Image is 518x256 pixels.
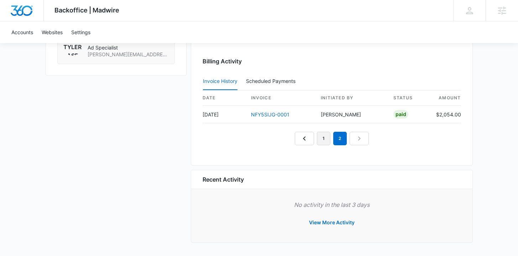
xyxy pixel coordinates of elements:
th: date [203,90,245,106]
h3: Billing Activity [203,57,461,66]
a: Websites [37,21,67,43]
a: Accounts [7,21,37,43]
button: View More Activity [302,214,362,231]
th: status [388,90,430,106]
td: [DATE] [203,106,245,123]
a: Previous Page [295,132,314,145]
div: Scheduled Payments [246,79,298,84]
th: invoice [245,90,315,106]
span: [PERSON_NAME][EMAIL_ADDRESS][PERSON_NAME][DOMAIN_NAME] [88,51,169,58]
em: 2 [333,132,347,145]
span: Ad Specialist [88,44,169,51]
td: [PERSON_NAME] [315,106,388,123]
button: Invoice History [203,73,237,90]
td: $2,054.00 [430,106,461,123]
p: No activity in the last 3 days [203,200,461,209]
th: Initiated By [315,90,388,106]
img: Tyler Rasdon [63,37,82,56]
a: Page 1 [317,132,330,145]
span: Backoffice | Madwire [54,6,119,14]
div: Paid [393,110,408,119]
th: amount [430,90,461,106]
nav: Pagination [295,132,369,145]
a: Settings [67,21,95,43]
a: NFY5SIJG-0001 [251,111,289,117]
h6: Recent Activity [203,175,244,184]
